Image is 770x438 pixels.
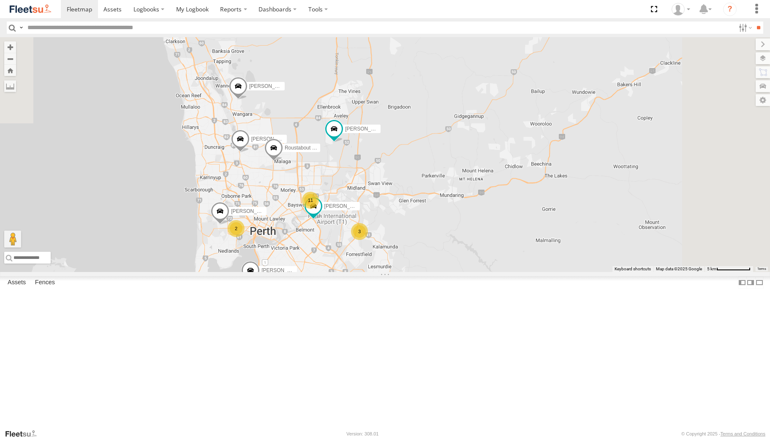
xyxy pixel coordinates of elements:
label: Search Filter Options [735,22,754,34]
label: Hide Summary Table [755,276,764,288]
span: Map data ©2025 Google [656,267,702,271]
label: Measure [4,80,16,92]
a: Terms (opens in new tab) [757,267,766,271]
label: Dock Summary Table to the Left [738,276,746,288]
button: Keyboard shortcuts [615,266,651,272]
div: 11 [302,192,319,209]
label: Fences [31,277,59,288]
button: Zoom out [4,53,16,65]
i: ? [723,3,737,16]
label: Assets [3,277,30,288]
span: [PERSON_NAME] - 1HSK205 - 0481 998 670 [345,126,449,132]
a: Terms and Conditions [721,431,765,436]
button: Zoom in [4,41,16,53]
a: Visit our Website [5,430,44,438]
span: Roustabout - 1IKE578 [284,145,334,151]
label: Map Settings [756,94,770,106]
span: [PERSON_NAME] [PERSON_NAME] - 1IBW816 - 0435 085 996 [261,267,407,273]
label: Search Query [18,22,24,34]
div: Version: 308.01 [346,431,378,436]
div: 3 [351,223,368,240]
div: Brodie Richardson [669,3,693,16]
span: [PERSON_NAME] - 1GRO876 [231,208,300,214]
span: [PERSON_NAME] - 1ICW377 - 0402 957 900 [251,136,354,142]
div: 2 [228,220,245,237]
span: [PERSON_NAME] - 1IEJ853 - 0431 343 641 [249,84,349,90]
span: 5 km [707,267,716,271]
div: © Copyright 2025 - [681,431,765,436]
button: Map scale: 5 km per 77 pixels [705,266,753,272]
span: [PERSON_NAME] - 1GOI925 - [324,203,394,209]
img: fleetsu-logo-horizontal.svg [8,3,52,15]
button: Drag Pegman onto the map to open Street View [4,231,21,248]
button: Zoom Home [4,65,16,76]
label: Dock Summary Table to the Right [746,276,755,288]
